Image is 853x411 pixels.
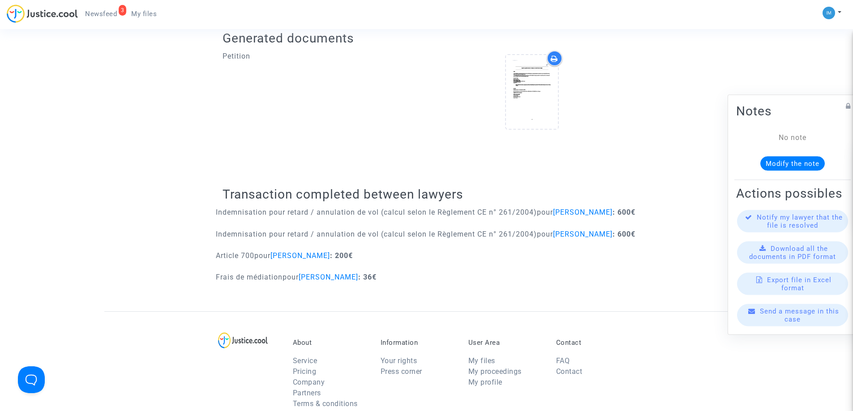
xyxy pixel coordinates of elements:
[218,332,268,348] img: logo-lg.svg
[293,378,325,386] a: Company
[760,307,839,323] span: Send a message in this case
[283,273,358,281] span: pour
[293,367,317,376] a: Pricing
[7,4,78,23] img: jc-logo.svg
[216,250,353,261] p: Article 700
[18,366,45,393] iframe: Help Scout Beacon - Open
[468,367,522,376] a: My proceedings
[381,356,417,365] a: Your rights
[293,389,321,397] a: Partners
[749,244,836,260] span: Download all the documents in PDF format
[750,132,836,143] div: No note
[537,208,613,216] span: pour
[293,339,367,347] p: About
[119,5,127,16] div: 3
[556,339,630,347] p: Contact
[556,367,583,376] a: Contact
[556,356,570,365] a: FAQ
[270,251,330,260] span: [PERSON_NAME]
[613,230,635,238] b: : 600€
[85,10,117,18] span: Newsfeed
[216,207,635,218] p: Indemnisation pour retard / annulation de vol (calcul selon le Règlement CE n° 261/2004)
[124,7,164,21] a: My files
[293,399,358,408] a: Terms & conditions
[537,230,613,238] span: pour
[216,271,377,283] p: Frais de médiation
[553,230,613,238] span: [PERSON_NAME]
[330,251,353,260] b: : 200€
[767,275,832,292] span: Export file in Excel format
[223,30,630,46] h2: Generated documents
[216,229,635,240] p: Indemnisation pour retard / annulation de vol (calcul selon le Règlement CE n° 261/2004)
[613,208,635,216] b: : 600€
[78,7,124,21] a: 3Newsfeed
[299,273,358,281] span: [PERSON_NAME]
[223,186,630,202] h2: Transaction completed between lawyers
[293,356,317,365] a: Service
[736,185,849,201] h2: Actions possibles
[468,356,495,365] a: My files
[358,273,377,281] b: : 36€
[131,10,157,18] span: My files
[757,213,843,229] span: Notify my lawyer that the file is resolved
[760,156,825,170] button: Modify the note
[381,339,455,347] p: Information
[468,339,543,347] p: User Area
[254,251,330,260] span: pour
[736,103,849,119] h2: Notes
[381,367,422,376] a: Press corner
[223,51,420,62] p: Petition
[553,208,613,216] span: [PERSON_NAME]
[468,378,502,386] a: My profile
[823,7,835,19] img: a105443982b9e25553e3eed4c9f672e7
